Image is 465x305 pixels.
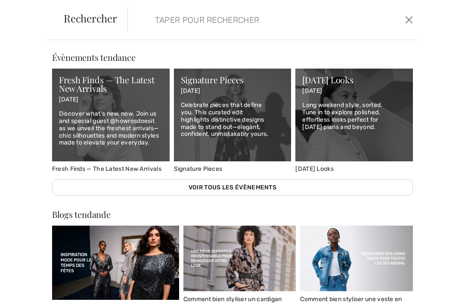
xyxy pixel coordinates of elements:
span: [DATE] Looks [295,165,334,173]
button: Ferme [403,13,415,27]
span: Fresh Finds — The Latest New Arrivals [52,165,161,173]
div: Blogs tendande [52,210,413,219]
p: Discover what’s new, now. Join us and special guest @howrosdoesit as we unveil the freshest arriv... [59,110,163,147]
img: Labor Day Looks [295,69,413,245]
input: TAPER POUR RECHERCHER [149,7,339,33]
img: Le «glamour» des fêtes : Comment mettre en valeur les hauts à paillettes en cette saison [52,226,179,299]
a: Voir tous les évènements [52,179,413,195]
div: Fresh Finds — The Latest New Arrivals [59,75,163,93]
p: Long weekend style, sorted. Tune in to explore polished, effortless looks perfect for [DATE] plan... [302,102,406,131]
img: Comment bien styliser un cardigan surdimensionné [183,226,296,291]
p: Celebrate pieces that define you. This curated edit highlights distinctive designs made to stand ... [181,102,285,138]
p: [DATE] [181,88,285,95]
img: Signature Pieces [174,69,291,245]
p: [DATE] [59,96,163,104]
a: Labor Day Looks [DATE] Looks [DATE] Long weekend style, sorted. Tune in to explore polished, effo... [295,69,413,173]
a: Fresh Finds — The Latest New Arrivals Fresh Finds — The Latest New Arrivals [DATE] Discover what’... [52,69,170,173]
a: Signature Pieces Signature Pieces [DATE] Celebrate pieces that define you. This curated edit high... [174,69,291,173]
span: Signature Pieces [174,165,223,173]
div: Évènements tendance [52,53,413,62]
span: Aide [20,6,37,14]
div: [DATE] Looks [302,75,406,84]
img: Fresh Finds — The Latest New Arrivals [52,69,170,245]
span: Rechercher [64,13,117,23]
p: [DATE] [302,88,406,95]
img: Comment bien styliser une veste en denim : Un guide tout en simplicité [300,226,413,291]
div: Signature Pieces [181,75,285,84]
